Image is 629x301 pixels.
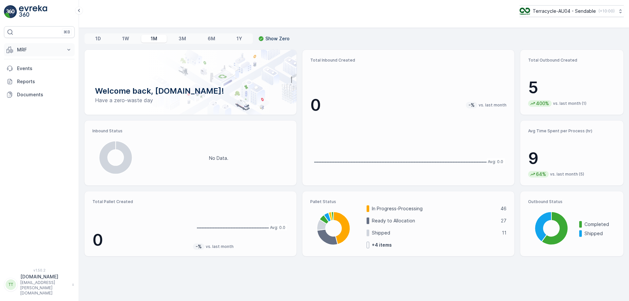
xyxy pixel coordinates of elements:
[20,280,69,296] p: [EMAIL_ADDRESS][PERSON_NAME][DOMAIN_NAME]
[528,128,616,134] p: Avg Time Spent per Process (hr)
[6,279,16,290] div: TT
[502,230,506,236] p: 11
[535,171,547,178] p: 64%
[237,35,242,42] p: 1Y
[265,35,290,42] p: Show Zero
[92,230,188,250] p: 0
[209,155,228,161] p: No Data.
[550,172,584,177] p: vs. last month (5)
[17,78,72,85] p: Reports
[4,268,75,272] span: v 1.50.2
[584,230,616,237] p: Shipped
[533,8,596,14] p: Terracycle-AU04 - Sendable
[208,35,215,42] p: 6M
[520,8,530,15] img: terracycle_logo.png
[17,91,72,98] p: Documents
[479,103,506,108] p: vs. last month
[528,58,616,63] p: Total Outbound Created
[528,149,616,168] p: 9
[92,199,188,204] p: Total Pallet Created
[151,35,157,42] p: 1M
[310,199,506,204] p: Pallet Status
[4,62,75,75] a: Events
[520,5,624,17] button: Terracycle-AU04 - Sendable(+10:00)
[95,96,286,104] p: Have a zero-waste day
[528,78,616,98] p: 5
[4,88,75,101] a: Documents
[95,86,286,96] p: Welcome back, [DOMAIN_NAME]!
[4,75,75,88] a: Reports
[501,217,506,224] p: 27
[19,5,47,18] img: logo_light-DOdMpM7g.png
[179,35,186,42] p: 3M
[599,9,615,14] p: ( +10:00 )
[206,244,234,249] p: vs. last month
[372,230,498,236] p: Shipped
[17,47,62,53] p: MRF
[4,43,75,56] button: MRF
[584,221,616,228] p: Completed
[553,101,586,106] p: vs. last month (1)
[4,5,17,18] img: logo
[501,205,506,212] p: 46
[372,217,497,224] p: Ready to Allocation
[468,102,475,108] p: -%
[122,35,129,42] p: 1W
[372,205,496,212] p: In Progress-Processing
[64,29,70,35] p: ⌘B
[92,128,289,134] p: Inbound Status
[4,273,75,296] button: TT[DOMAIN_NAME][EMAIL_ADDRESS][PERSON_NAME][DOMAIN_NAME]
[17,65,72,72] p: Events
[195,243,202,250] p: -%
[310,95,321,115] p: 0
[372,242,392,248] p: + 4 items
[535,100,550,107] p: 400%
[20,273,69,280] p: [DOMAIN_NAME]
[528,199,616,204] p: Outbound Status
[310,58,506,63] p: Total Inbound Created
[95,35,101,42] p: 1D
